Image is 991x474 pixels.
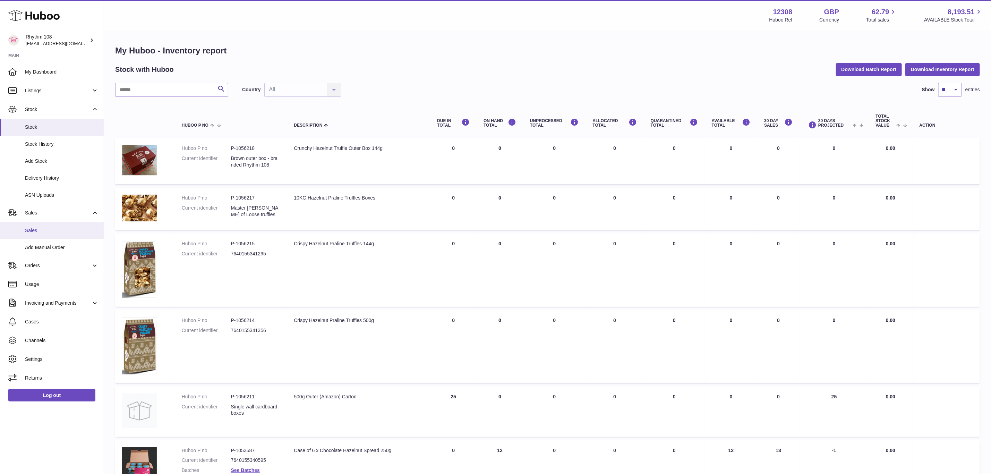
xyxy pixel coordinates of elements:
td: 0 [800,310,869,383]
strong: 12308 [773,7,793,17]
dd: Master [PERSON_NAME] of Loose truffles [231,205,280,218]
span: Delivery History [25,175,99,181]
span: Settings [25,356,99,363]
span: Stock History [25,141,99,147]
div: QUARANTINED Total [651,118,698,128]
td: 0 [586,138,644,184]
dd: P-1056211 [231,393,280,400]
td: 0 [586,188,644,230]
span: Invoicing and Payments [25,300,91,306]
div: 30 DAY SALES [764,118,793,128]
span: Listings [25,87,91,94]
span: My Dashboard [25,69,99,75]
div: Rhythm 108 [26,34,88,47]
dt: Current identifier [182,251,231,257]
label: Show [922,86,935,93]
dd: P-1056218 [231,145,280,152]
dd: 7640155340595 [231,457,280,464]
div: 500g Outer (Amazon) Carton [294,393,423,400]
dt: Current identifier [182,205,231,218]
td: 0 [523,387,586,437]
span: Total stock value [876,114,895,128]
img: product image [122,393,157,428]
div: 10KG Hazelnut Praline Truffles Boxes [294,195,423,201]
span: 0 [673,318,676,323]
span: 0.00 [886,448,895,453]
span: 8,193.51 [948,7,975,17]
dt: Current identifier [182,457,231,464]
td: 0 [430,138,477,184]
h1: My Huboo - Inventory report [115,45,980,56]
label: Country [242,86,261,93]
dt: Current identifier [182,155,231,168]
a: 62.79 Total sales [866,7,897,23]
dt: Huboo P no [182,145,231,152]
dd: 7640155341295 [231,251,280,257]
dd: Single wall cardboard boxes [231,404,280,417]
dt: Huboo P no [182,195,231,201]
span: 0 [673,195,676,201]
img: product image [122,195,157,221]
span: Channels [25,337,99,344]
div: Currency [820,17,839,23]
div: ALLOCATED Total [593,118,637,128]
div: Crunchy Hazelnut Truffle Outer Box 144g [294,145,423,152]
td: 0 [523,310,586,383]
span: AVAILABLE Stock Total [924,17,983,23]
td: 0 [477,387,523,437]
td: 0 [800,234,869,307]
td: 0 [586,387,644,437]
dt: Batches [182,467,231,474]
td: 0 [523,234,586,307]
dd: P-1053587 [231,447,280,454]
img: product image [122,240,157,298]
td: 0 [705,138,758,184]
dd: P-1056217 [231,195,280,201]
div: Huboo Ref [769,17,793,23]
span: 0 [673,145,676,151]
button: Download Inventory Report [905,63,980,76]
img: product image [122,145,157,176]
div: Crispy Hazelnut Praline Truffles 500g [294,317,423,324]
td: 25 [430,387,477,437]
td: 0 [758,387,800,437]
div: AVAILABLE Total [712,118,751,128]
dt: Huboo P no [182,447,231,454]
span: Total sales [866,17,897,23]
span: 62.79 [872,7,889,17]
td: 0 [430,234,477,307]
td: 0 [800,188,869,230]
a: 8,193.51 AVAILABLE Stock Total [924,7,983,23]
div: Crispy Hazelnut Praline Truffles 144g [294,240,423,247]
span: 0 [673,448,676,453]
span: entries [965,86,980,93]
span: [EMAIL_ADDRESS][DOMAIN_NAME] [26,41,102,46]
td: 0 [477,188,523,230]
td: 0 [523,138,586,184]
span: Usage [25,281,99,288]
div: ON HAND Total [484,118,516,128]
span: Stock [25,124,99,130]
td: 0 [705,188,758,230]
span: 0.00 [886,195,895,201]
span: 0.00 [886,241,895,246]
span: Cases [25,319,99,325]
span: ASN Uploads [25,192,99,198]
dt: Huboo P no [182,393,231,400]
td: 0 [705,310,758,383]
span: Add Stock [25,158,99,164]
span: Sales [25,210,91,216]
h2: Stock with Huboo [115,65,174,74]
span: Description [294,123,322,128]
span: Stock [25,106,91,113]
img: product image [122,317,157,374]
span: Huboo P no [182,123,208,128]
dd: P-1056214 [231,317,280,324]
span: 30 DAYS PROJECTED [818,119,851,128]
td: 0 [758,188,800,230]
span: 0.00 [886,145,895,151]
td: 0 [800,138,869,184]
td: 0 [758,310,800,383]
span: 0.00 [886,318,895,323]
dt: Huboo P no [182,240,231,247]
